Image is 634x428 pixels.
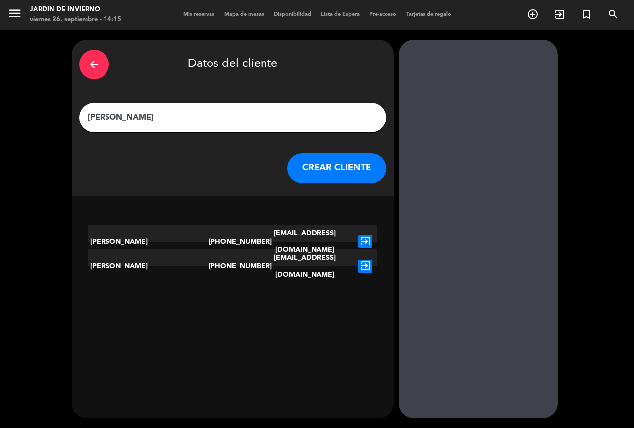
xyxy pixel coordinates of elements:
[30,5,121,15] div: JARDIN DE INVIERNO
[554,8,566,20] i: exit_to_app
[316,12,365,17] span: Lista de Espera
[287,153,386,183] button: CREAR CLIENTE
[269,12,316,17] span: Disponibilidad
[209,225,257,258] div: [PHONE_NUMBER]
[581,8,592,20] i: turned_in_not
[257,225,353,258] div: [EMAIL_ADDRESS][DOMAIN_NAME]
[365,12,401,17] span: Pre-acceso
[88,249,209,283] div: [PERSON_NAME]
[88,225,209,258] div: [PERSON_NAME]
[7,6,22,21] i: menu
[209,249,257,283] div: [PHONE_NUMBER]
[178,12,219,17] span: Mis reservas
[7,6,22,24] button: menu
[527,8,539,20] i: add_circle_outline
[87,111,379,124] input: Escriba nombre, correo electrónico o número de teléfono...
[88,59,100,70] i: arrow_back
[401,12,456,17] span: Tarjetas de regalo
[79,47,386,82] div: Datos del cliente
[30,15,121,25] div: viernes 26. septiembre - 14:15
[358,260,372,273] i: exit_to_app
[358,235,372,248] i: exit_to_app
[257,249,353,283] div: [EMAIL_ADDRESS][DOMAIN_NAME]
[219,12,269,17] span: Mapa de mesas
[607,8,619,20] i: search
